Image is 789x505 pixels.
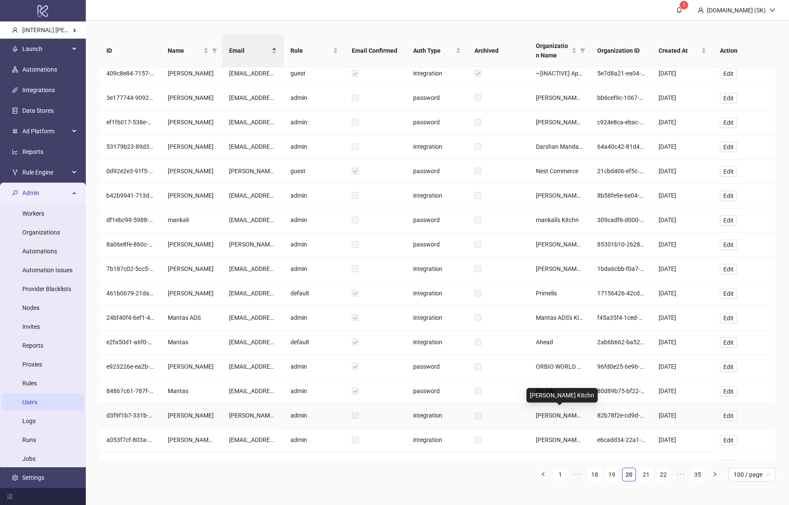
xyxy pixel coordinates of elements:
[229,191,277,200] div: [EMAIL_ADDRESS][PERSON_NAME][DOMAIN_NAME]
[597,117,645,127] div: c924e8ca-ebac-4e7f-be48-6556505a86a4
[406,86,468,111] div: password
[7,493,13,499] span: menu-fold
[723,315,734,322] span: Edit
[723,144,734,150] span: Edit
[106,93,154,102] div: 3e177744-9092-48ae-9be3-b5558b66ada2
[22,148,43,155] a: Reports
[659,93,706,102] div: [DATE]
[229,93,277,102] div: [EMAIL_ADDRESS][DOMAIN_NAME]
[22,361,42,368] a: Proxies
[168,117,215,127] div: [PERSON_NAME]
[659,215,706,225] div: [DATE]
[723,217,734,224] span: Edit
[284,86,345,111] div: admin
[106,460,154,469] div: e70b68f4-232b-4500-83fd-417d8a687932
[168,166,215,176] div: [PERSON_NAME]
[161,34,222,67] th: Name
[284,257,345,282] div: admin
[597,142,645,151] div: 64a40c42-81d4-41a1-935a-70a9940bd5b0
[536,468,550,481] button: left
[536,93,583,102] div: [PERSON_NAME] Kitchn
[168,313,215,322] div: Mantas ADS
[22,380,37,387] a: Rules
[22,87,55,93] a: Integrations
[713,34,775,67] th: Action
[229,215,277,225] div: [EMAIL_ADDRESS][DOMAIN_NAME]
[720,435,737,445] button: Edit
[168,435,215,445] div: [PERSON_NAME] [PERSON_NAME]
[659,435,706,445] div: [DATE]
[623,468,635,481] a: 20
[106,411,154,420] div: d3f9f1b7-331b-4066-beff-c8f28f6cd862
[597,289,645,298] div: 17156426-42cd-4dc7-a46a-ecd95eb75d50
[720,411,737,421] button: Edit
[597,93,645,102] div: bb6cef9c-1067-4036-81ed-4c184390d3cf
[597,264,645,274] div: 1bda6cbb-f0a7-49f1-ad9c-c9341d00ebee
[708,468,722,481] button: right
[168,46,202,55] span: Name
[536,337,583,347] div: Ahead
[229,46,270,55] span: Email
[659,460,706,469] div: [DATE]
[639,468,653,481] li: 21
[723,388,734,395] span: Edit
[22,248,57,255] a: Automations
[222,34,284,67] th: Email
[284,111,345,135] div: admin
[406,306,468,331] div: integration
[406,62,468,86] div: integration
[659,46,699,55] span: Created At
[406,453,468,477] div: integration
[106,215,154,225] div: df1ebc99-5988-4c22-8e26-e6f589066517
[106,362,154,371] div: e923226e-ea2b-45f4-b6a4-0beb7d22da21
[536,69,583,78] div: ~[INACTIVE] Aperture's Kitchn
[536,313,583,322] div: Mantas ADS's Kitchn
[284,184,345,208] div: admin
[588,468,601,481] a: 18
[656,468,670,481] li: 22
[229,362,277,371] div: [EMAIL_ADDRESS][DOMAIN_NAME]
[22,267,73,274] a: Automation Issues
[720,215,737,225] button: Edit
[720,117,737,128] button: Edit
[683,2,686,8] span: 1
[106,386,154,396] div: 84867c61-787f-4cd2-976d-df5ba237f756
[652,34,713,67] th: Created At
[168,240,215,249] div: [PERSON_NAME]
[229,240,277,249] div: [PERSON_NAME][EMAIL_ADDRESS][DOMAIN_NAME]
[605,468,619,481] li: 19
[229,460,277,469] div: [PERSON_NAME][EMAIL_ADDRESS][PERSON_NAME][PERSON_NAME][DOMAIN_NAME]
[168,289,215,298] div: [PERSON_NAME]
[536,142,583,151] div: Darshan Mandade's Kitchn
[284,355,345,379] div: admin
[468,34,529,67] th: Archived
[22,27,120,33] span: [INTERNAL] [PERSON_NAME] Kitchn
[406,428,468,453] div: integration
[729,468,775,481] div: Page Size
[723,168,734,175] span: Edit
[720,166,737,177] button: Edit
[229,264,277,274] div: [EMAIL_ADDRESS][DOMAIN_NAME]
[723,266,734,273] span: Edit
[290,46,331,55] span: Role
[22,229,60,236] a: Organizations
[659,362,706,371] div: [DATE]
[284,306,345,331] div: admin
[168,93,215,102] div: [PERSON_NAME]
[229,313,277,322] div: [EMAIL_ADDRESS][DOMAIN_NAME]
[674,468,687,481] li: Next 5 Pages
[529,34,590,67] th: Organization Name
[659,117,706,127] div: [DATE]
[284,135,345,159] div: admin
[723,437,734,444] span: Edit
[229,289,277,298] div: [EMAIL_ADDRESS][DOMAIN_NAME]
[536,41,570,60] span: Organization Name
[12,169,18,175] span: fork
[168,191,215,200] div: [PERSON_NAME]
[659,337,706,347] div: [DATE]
[691,468,704,481] li: 35
[769,7,775,13] span: down
[284,62,345,86] div: guest
[168,142,215,151] div: [PERSON_NAME]
[229,435,277,445] div: [EMAIL_ADDRESS][DOMAIN_NAME]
